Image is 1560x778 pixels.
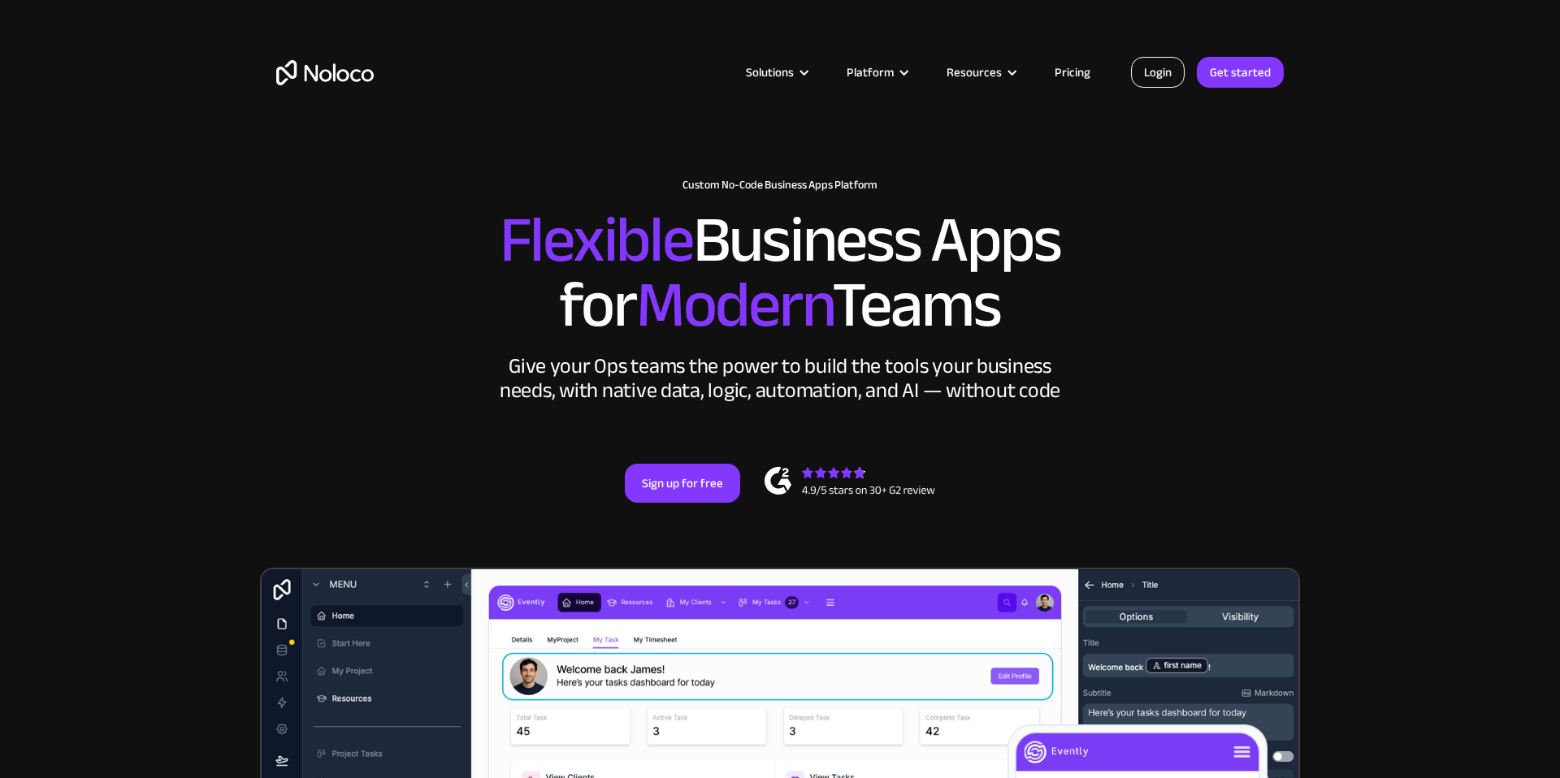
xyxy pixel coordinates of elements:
a: Pricing [1034,62,1111,83]
div: Platform [826,62,926,83]
div: Solutions [746,62,794,83]
span: Modern [636,244,832,365]
a: Login [1131,57,1185,88]
a: Get started [1197,57,1284,88]
div: Give your Ops teams the power to build the tools your business needs, with native data, logic, au... [496,354,1064,403]
div: Resources [947,62,1002,83]
div: Platform [847,62,894,83]
a: Sign up for free [625,464,740,503]
div: Resources [926,62,1034,83]
h1: Custom No-Code Business Apps Platform [276,179,1284,192]
iframe: Intercom notifications message [1235,656,1560,770]
a: home [276,60,374,85]
div: Solutions [726,62,826,83]
span: Flexible [500,179,693,300]
h2: Business Apps for Teams [276,208,1284,338]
